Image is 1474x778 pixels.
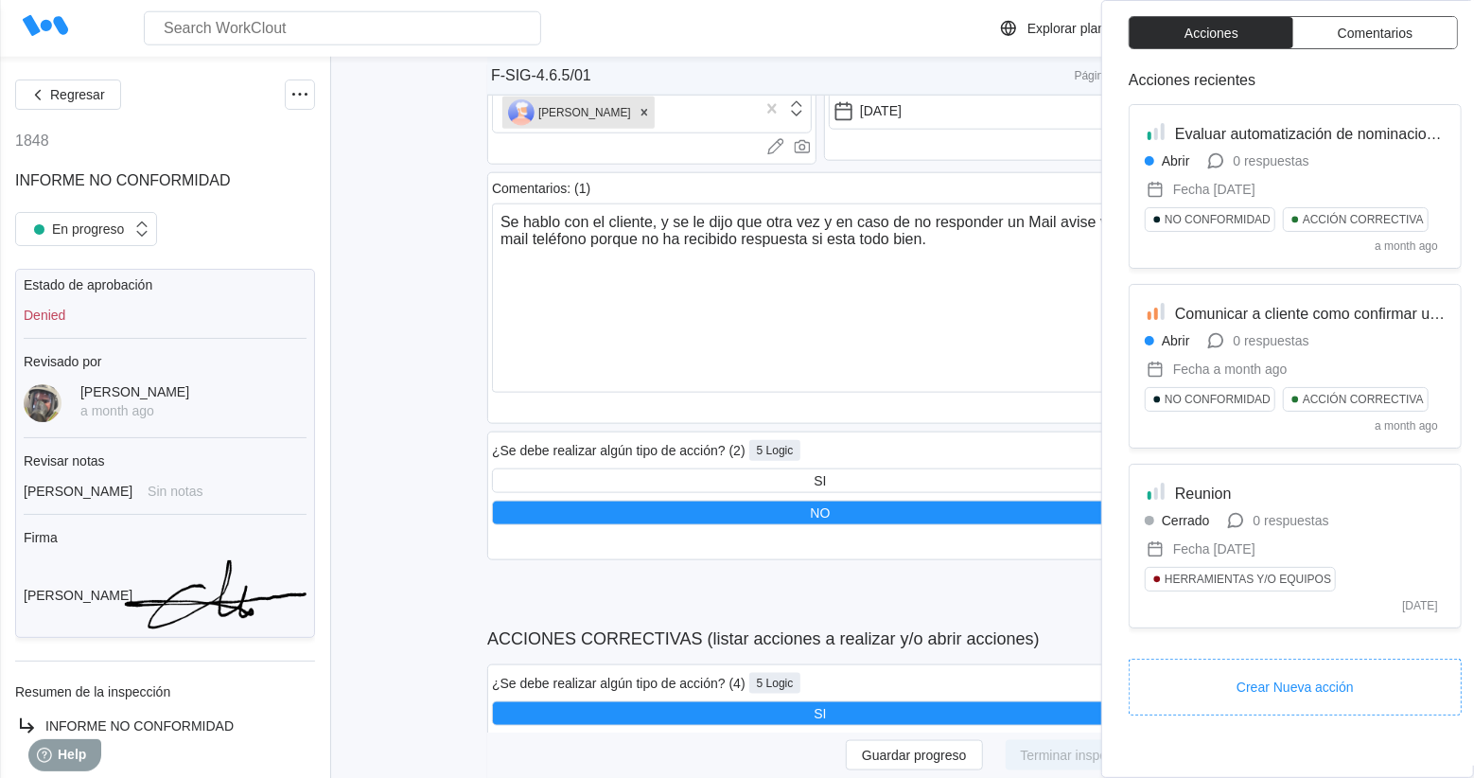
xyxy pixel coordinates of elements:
[80,403,189,418] div: a month ago
[1165,393,1271,406] div: NO CONFORMIDAD
[1173,541,1255,557] div: Fecha [DATE]
[508,99,535,126] img: user-3.png
[862,749,967,762] span: Guardar progreso
[24,384,61,422] img: 2f847459-28ef-4a61-85e4-954d408df519.jpg
[492,181,590,196] div: Comentarios: (1)
[80,384,189,399] div: [PERSON_NAME]
[846,740,983,770] button: Guardar progreso
[1184,27,1238,40] span: Acciones
[45,718,234,734] span: INFORME NO CONFORMIDAD
[1129,659,1462,716] button: Crear Nueva acción
[492,676,746,691] div: ¿Se debe realizar algún tipo de acción? (4)
[1072,69,1119,82] div: Página 1
[814,706,826,721] div: SI
[829,92,1149,130] input: Seleccionar fecha
[15,715,315,737] a: INFORME NO CONFORMIDAD
[124,560,307,629] img: 4L2di8kyf6+PcAAAAASUVORK5CYII=
[24,530,307,545] div: Firma
[492,203,1149,393] textarea: Se hablo con el cliente, y se le dijo que otra vez y en caso de no responder un Mail avise via ma...
[491,67,591,84] div: F-SIG-4.6.5/01
[1129,72,1462,89] div: Acciones recientes
[24,354,307,369] div: Revisado por
[1234,333,1309,348] div: 0 respuestas
[1021,749,1139,762] span: Terminar inspección
[1375,239,1438,253] div: a month ago
[814,473,826,488] div: SI
[811,505,831,521] div: NO
[1303,393,1424,406] div: ACCIÓN CORRECTIVA
[1165,573,1331,586] div: HERRAMIENTAS Y/O EQUIPOS
[24,308,307,323] div: Denied
[492,443,746,458] div: ¿Se debe realizar algún tipo de acción? (2)
[1027,21,1132,36] div: Explorar plantillas
[1293,17,1457,48] button: Comentarios
[148,484,202,499] div: Sin notas
[50,88,105,101] span: Regresar
[1175,486,1232,502] span: Reunion
[1173,362,1288,377] div: Fecha a month ago
[24,588,109,603] div: [PERSON_NAME]
[997,17,1193,40] a: Explorar plantillas
[1402,599,1438,612] div: [DATE]
[749,673,801,694] div: 5 Logic
[15,172,231,188] span: INFORME NO CONFORMIDAD
[1129,464,1462,628] a: ReunionCerrado0 respuestasFecha [DATE]HERRAMIENTAS Y/O EQUIPOS[DATE]
[508,99,631,126] div: [PERSON_NAME]
[1173,182,1255,197] div: Fecha [DATE]
[1175,126,1451,142] span: Evaluar automatización de nominaciones
[1237,681,1354,694] span: Crear Nueva acción
[1338,27,1413,40] span: Comentarios
[24,453,307,469] div: Revisar notas
[1129,284,1462,449] a: Comunicar a cliente como confirmar una nominaciónAbrir0 respuestasFecha a month agoNO CONFORMIDAD...
[1375,419,1438,433] div: a month ago
[26,216,124,242] div: En progreso
[15,80,121,110] button: Regresar
[1165,213,1271,226] div: NO CONFORMIDAD
[24,484,132,499] div: [PERSON_NAME]
[749,440,801,461] div: 5 Logic
[24,277,307,292] div: Estado de aprobación
[1006,740,1154,770] button: Terminar inspección
[1162,333,1190,348] div: Abrir
[15,133,49,150] div: 1848
[144,11,541,45] input: Search WorkClout
[1162,513,1210,528] div: Cerrado
[1234,153,1309,168] div: 0 respuestas
[1129,104,1462,269] a: Evaluar automatización de nominacionesAbrir0 respuestasFecha [DATE]NO CONFORMIDADACCIÓN CORRECTIV...
[1162,153,1190,168] div: Abrir
[1130,17,1293,48] button: Acciones
[487,621,1153,658] p: ACCIONES CORRECTIVAS (listar acciones a realizar y/o abrir acciones)
[1254,513,1329,528] div: 0 respuestas
[1303,213,1424,226] div: ACCIÓN CORRECTIVA
[15,684,315,699] div: Resumen de la inspección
